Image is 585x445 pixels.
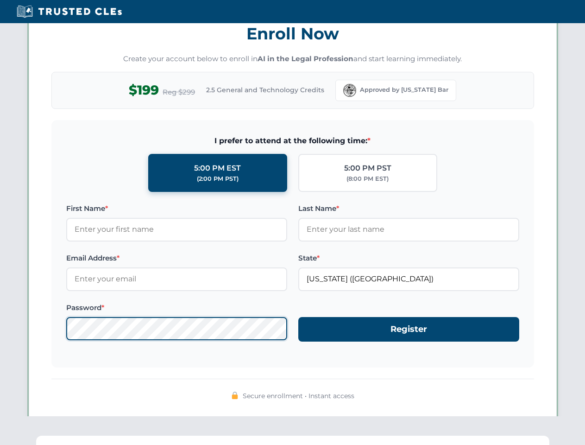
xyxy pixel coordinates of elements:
[14,5,125,19] img: Trusted CLEs
[298,267,519,291] input: Florida (FL)
[51,54,534,64] p: Create your account below to enroll in and start learning immediately.
[66,302,287,313] label: Password
[129,80,159,101] span: $199
[298,253,519,264] label: State
[231,392,239,399] img: 🔒
[66,135,519,147] span: I prefer to attend at the following time:
[194,162,241,174] div: 5:00 PM EST
[243,391,354,401] span: Secure enrollment • Instant access
[344,162,391,174] div: 5:00 PM PST
[346,174,389,184] div: (8:00 PM EST)
[66,267,287,291] input: Enter your email
[298,203,519,214] label: Last Name
[66,218,287,241] input: Enter your first name
[258,54,353,63] strong: AI in the Legal Profession
[66,253,287,264] label: Email Address
[206,85,324,95] span: 2.5 General and Technology Credits
[197,174,239,184] div: (2:00 PM PST)
[360,85,448,95] span: Approved by [US_STATE] Bar
[163,87,195,98] span: Reg $299
[343,84,356,97] img: Florida Bar
[66,203,287,214] label: First Name
[51,19,534,48] h3: Enroll Now
[298,218,519,241] input: Enter your last name
[298,317,519,342] button: Register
